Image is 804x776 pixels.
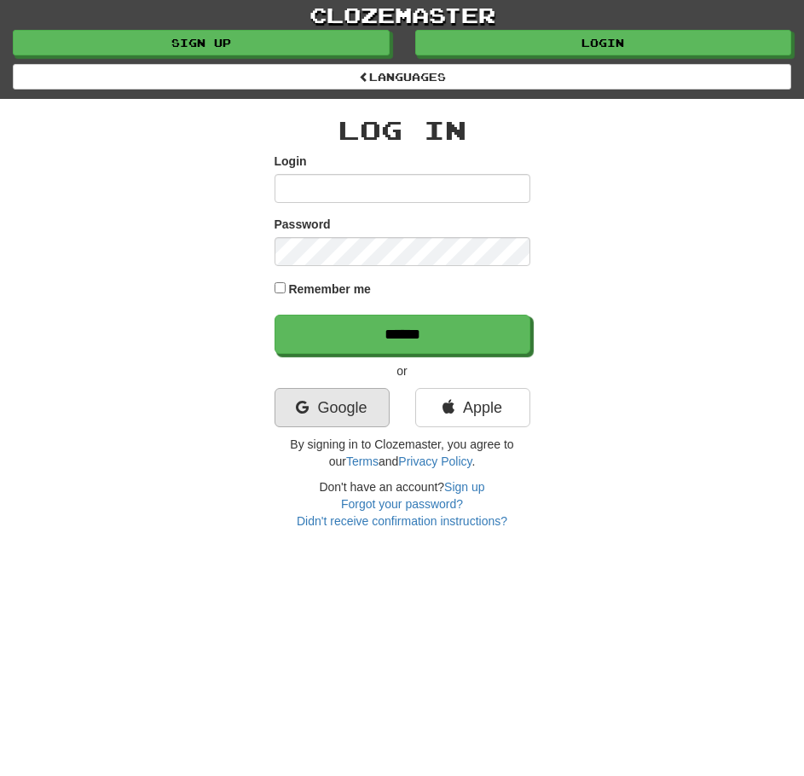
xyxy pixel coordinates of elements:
[13,64,791,90] a: Languages
[288,281,371,298] label: Remember me
[341,497,463,511] a: Forgot your password?
[275,153,307,170] label: Login
[275,116,530,144] h2: Log In
[398,455,471,468] a: Privacy Policy
[275,436,530,470] p: By signing in to Clozemaster, you agree to our and .
[275,388,390,427] a: Google
[275,478,530,530] div: Don't have an account?
[444,480,484,494] a: Sign up
[275,216,331,233] label: Password
[415,30,792,55] a: Login
[346,455,379,468] a: Terms
[13,30,390,55] a: Sign up
[275,362,530,379] p: or
[415,388,530,427] a: Apple
[297,514,507,528] a: Didn't receive confirmation instructions?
